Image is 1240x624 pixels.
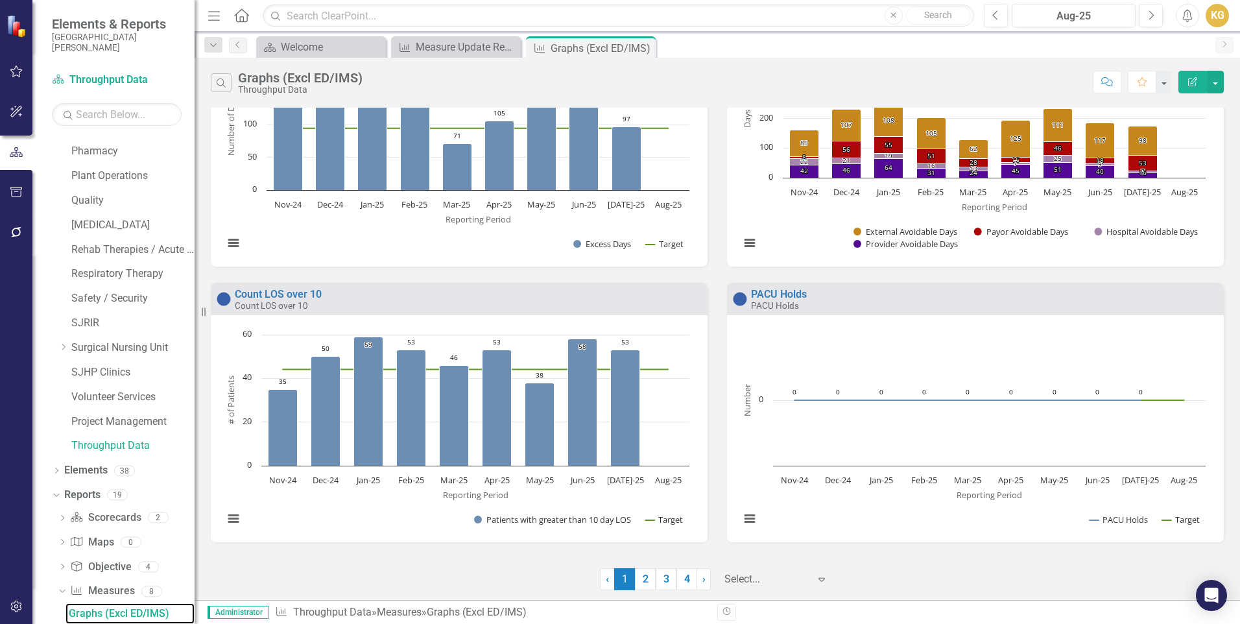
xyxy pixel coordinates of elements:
[416,39,518,55] div: Measure Update Report
[1012,155,1019,164] text: 16
[268,335,669,466] g: Patients with greater than 10 day LOS, series 1 of 2. Bar series with 10 bars.
[1094,136,1106,145] text: 117
[71,169,195,184] a: Plant Operations
[656,568,676,590] a: 3
[800,138,808,147] text: 89
[401,102,430,191] path: Feb-25, 134. Excess Days.
[741,110,753,128] text: Days
[790,157,819,159] path: Nov-24, 8. Payor Avoidable Days.
[727,8,1224,267] div: Double-Click to Edit
[578,342,586,351] text: 58
[235,300,308,311] small: Count LOS over 10
[285,126,671,131] g: Target, series 2 of 2. Line with 10 data points.
[793,387,796,396] text: 0
[927,168,935,177] text: 31
[868,474,893,486] text: Jan-25
[832,164,861,178] path: Dec-24, 46. Provider Avoidable Days.
[966,387,970,396] text: 0
[6,14,29,37] img: ClearPoint Strategy
[573,238,632,250] button: Show Excess Days
[401,198,427,210] text: Feb-25
[274,59,669,191] g: Excess Days, series 1 of 2. Bar series with 10 bars.
[906,6,971,25] button: Search
[397,350,426,466] path: Feb-25, 53. Patients with greater than 10 day LOS.
[71,291,195,306] a: Safety / Security
[71,390,195,405] a: Volunteer Services
[443,144,472,191] path: Mar-25, 71. Excess Days.
[313,474,339,486] text: Dec-24
[1040,474,1068,486] text: May-25
[741,510,759,528] button: View chart menu, Chart
[885,151,892,160] text: 19
[52,32,182,53] small: [GEOGRAPHIC_DATA][PERSON_NAME]
[733,328,1217,539] div: Chart. Highcharts interactive chart.
[924,10,952,20] span: Search
[836,387,840,396] text: 0
[733,53,1217,263] div: Chart. Highcharts interactive chart.
[1171,186,1198,198] text: Aug-25
[1124,186,1161,198] text: [DATE]-25
[1001,158,1031,163] path: Apr-25, 16. Payor Avoidable Days.
[527,82,556,191] path: May-25, 165. Excess Days.
[252,183,257,195] text: 0
[832,141,861,158] path: Dec-24, 56. Payor Avoidable Days.
[216,291,232,307] img: No Information
[874,154,903,159] path: Jan-25, 19. Hospital Avoidable Days.
[1001,163,1031,165] path: Apr-25, 7. Hospital Avoidable Days.
[623,114,630,123] text: 97
[52,103,182,126] input: Search Below...
[959,186,986,198] text: Mar-25
[962,201,1027,213] text: Reporting Period
[842,145,850,154] text: 56
[790,165,819,178] path: Nov-24, 42. Provider Avoidable Days.
[536,370,543,379] text: 38
[70,535,113,550] a: Maps
[1128,126,1158,156] path: Jul-25, 98. External Avoidable Days.
[790,130,819,157] path: Nov-24, 89. External Avoidable Days.
[676,568,697,590] a: 4
[1171,474,1197,486] text: Aug-25
[733,53,1212,263] svg: Interactive chart
[243,415,252,427] text: 20
[1086,163,1115,166] path: Jun-25, 9. Hospital Avoidable Days.
[970,168,977,177] text: 24
[569,474,595,486] text: Jun-25
[235,288,322,300] a: Count LOS over 10
[1139,158,1147,167] text: 53
[1003,186,1028,198] text: Apr-25
[238,71,363,85] div: Graphs (Excl ED/IMS)
[69,608,195,619] div: Graphs (Excl ED/IMS)
[243,371,252,383] text: 40
[322,344,329,353] text: 50
[107,490,128,501] div: 19
[874,159,903,178] path: Jan-25, 64. Provider Avoidable Days.
[52,16,182,32] span: Elements & Reports
[974,226,1069,237] button: Show Payor Avoidable Days
[148,512,169,523] div: 2
[274,106,303,191] path: Nov-24, 128. Excess Days.
[917,149,946,164] path: Feb-25, 51. Payor Avoidable Days.
[493,337,501,346] text: 53
[1009,387,1013,396] text: 0
[1054,165,1062,174] text: 51
[1053,387,1056,396] text: 0
[1084,474,1110,486] text: Jun-25
[571,198,596,210] text: Jun-25
[398,474,424,486] text: Feb-25
[832,158,861,164] path: Dec-24, 21. Hospital Avoidable Days.
[71,193,195,208] a: Quality
[769,171,773,182] text: 0
[1096,156,1104,165] text: 18
[833,186,860,198] text: Dec-24
[141,586,162,597] div: 8
[364,340,372,349] text: 59
[759,393,763,405] text: 0
[293,606,372,618] a: Throughput Data
[243,117,257,129] text: 100
[138,561,159,572] div: 4
[608,198,645,210] text: [DATE]-25
[959,140,988,159] path: Mar-25, 62. External Avoidable Days.
[922,387,926,396] text: 0
[876,186,900,198] text: Jan-25
[224,510,243,528] button: View chart menu, Chart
